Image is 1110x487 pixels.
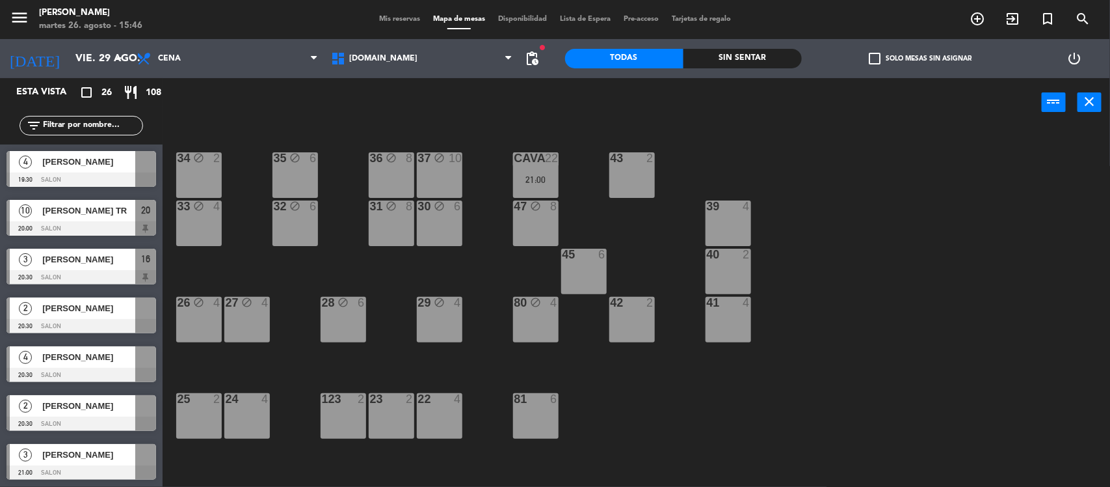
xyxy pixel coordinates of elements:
[565,49,683,68] div: Todas
[454,201,462,212] div: 6
[434,297,445,308] i: block
[19,253,32,266] span: 3
[406,152,414,164] div: 8
[370,393,371,405] div: 23
[213,393,221,405] div: 2
[10,8,29,32] button: menu
[337,297,349,308] i: block
[869,53,971,64] label: Solo mesas sin asignar
[418,201,419,212] div: 30
[683,49,802,68] div: Sin sentar
[42,350,135,364] span: [PERSON_NAME]
[743,249,750,260] div: 2
[274,152,274,164] div: 35
[386,201,397,212] i: block
[449,152,462,164] div: 10
[213,297,221,309] div: 4
[970,11,985,27] i: add_circle_outline
[370,152,371,164] div: 36
[646,297,654,309] div: 2
[7,85,94,100] div: Esta vista
[530,297,541,308] i: block
[869,53,880,64] span: check_box_outline_blank
[434,201,445,212] i: block
[42,155,135,169] span: [PERSON_NAME]
[10,8,29,27] i: menu
[158,54,181,63] span: Cena
[261,297,269,309] div: 4
[406,393,414,405] div: 2
[26,118,42,133] i: filter_list
[358,297,365,309] div: 6
[42,399,135,413] span: [PERSON_NAME]
[743,297,750,309] div: 4
[19,204,32,217] span: 10
[310,201,317,212] div: 6
[665,16,737,23] span: Tarjetas de regalo
[42,118,142,133] input: Filtrar por nombre...
[418,297,419,309] div: 29
[1082,94,1098,109] i: close
[1075,11,1090,27] i: search
[19,351,32,364] span: 4
[193,201,204,212] i: block
[434,152,445,163] i: block
[513,175,559,184] div: 21:00
[358,393,365,405] div: 2
[1005,11,1020,27] i: exit_to_app
[646,152,654,164] div: 2
[1066,51,1082,66] i: power_settings_new
[427,16,492,23] span: Mapa de mesas
[39,7,142,20] div: [PERSON_NAME]
[349,54,417,63] span: [DOMAIN_NAME]
[550,297,558,309] div: 4
[550,393,558,405] div: 6
[42,204,135,217] span: [PERSON_NAME] TR
[418,393,419,405] div: 22
[454,393,462,405] div: 4
[141,251,150,267] span: 16
[386,152,397,163] i: block
[123,85,139,100] i: restaurant
[454,297,462,309] div: 4
[274,201,274,212] div: 32
[39,20,142,33] div: martes 26. agosto - 15:46
[19,449,32,462] span: 3
[553,16,617,23] span: Lista de Espera
[19,156,32,169] span: 4
[42,253,135,266] span: [PERSON_NAME]
[598,249,606,260] div: 6
[707,201,707,212] div: 39
[617,16,665,23] span: Pre-acceso
[79,85,94,100] i: crop_square
[545,152,558,164] div: 22
[111,51,127,66] i: arrow_drop_down
[42,448,135,462] span: [PERSON_NAME]
[289,201,300,212] i: block
[146,85,161,100] span: 108
[406,201,414,212] div: 8
[707,297,707,309] div: 41
[141,202,150,218] span: 20
[213,152,221,164] div: 2
[19,400,32,413] span: 2
[550,201,558,212] div: 8
[370,201,371,212] div: 31
[193,152,204,163] i: block
[707,249,707,260] div: 40
[1040,11,1055,27] i: turned_in_not
[530,201,541,212] i: block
